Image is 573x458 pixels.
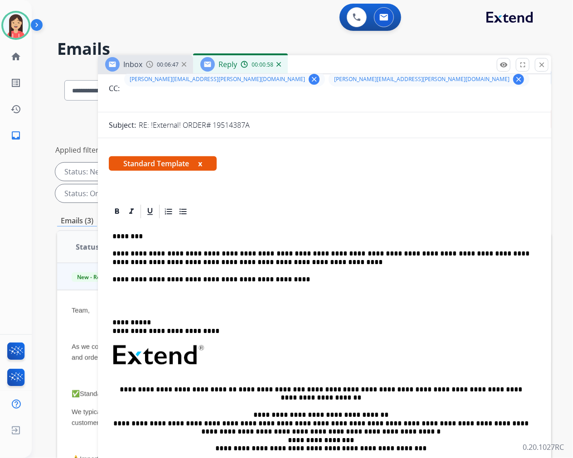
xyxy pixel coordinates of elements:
div: Italic [125,205,138,218]
span: Inbox [123,59,142,69]
img: avatar [3,13,29,38]
div: Status: On Hold - Servicers [55,184,177,202]
div: Status: New - Reply [55,163,151,181]
span: 00:06:47 [157,61,179,68]
p: RE: !External! ORDER# 19514387A [139,120,250,130]
div: Ordered List [162,205,175,218]
div: Underline [143,205,157,218]
span: Standard Practice: [80,390,135,397]
span: Status [76,241,99,252]
div: Bold [110,205,124,218]
mat-icon: clear [515,75,523,83]
p: CC: [109,83,120,94]
span: New - Reply [72,272,113,282]
button: x [198,158,202,169]
span: We typically only need to provide the Order #, and occasionally a phone number. This should be su... [72,408,422,426]
p: Emails (3) [57,215,97,227]
p: 0.20.1027RC [523,442,564,453]
mat-icon: close [538,61,546,69]
mat-icon: history [10,104,21,115]
mat-icon: inbox [10,130,21,141]
span: 00:00:58 [252,61,273,68]
mat-icon: list_alt [10,77,21,88]
span: [PERSON_NAME][EMAIL_ADDRESS][PERSON_NAME][DOMAIN_NAME] [130,76,305,83]
span: Reply [219,59,237,69]
span: Standard Template [109,156,217,171]
mat-icon: remove_red_eye [500,61,508,69]
h2: Emails [57,40,551,58]
span: [PERSON_NAME][EMAIL_ADDRESS][PERSON_NAME][DOMAIN_NAME] [334,76,510,83]
p: Applied filters: [55,145,104,155]
mat-icon: home [10,51,21,62]
span: As we continue working with all three ESC Providers, it's important to maintain consistency in ho... [72,343,441,361]
p: Subject: [109,120,136,130]
mat-icon: clear [310,75,318,83]
div: Bullet List [176,205,190,218]
span: Team, [72,307,90,314]
span: ✅ [72,390,80,397]
mat-icon: fullscreen [519,61,527,69]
